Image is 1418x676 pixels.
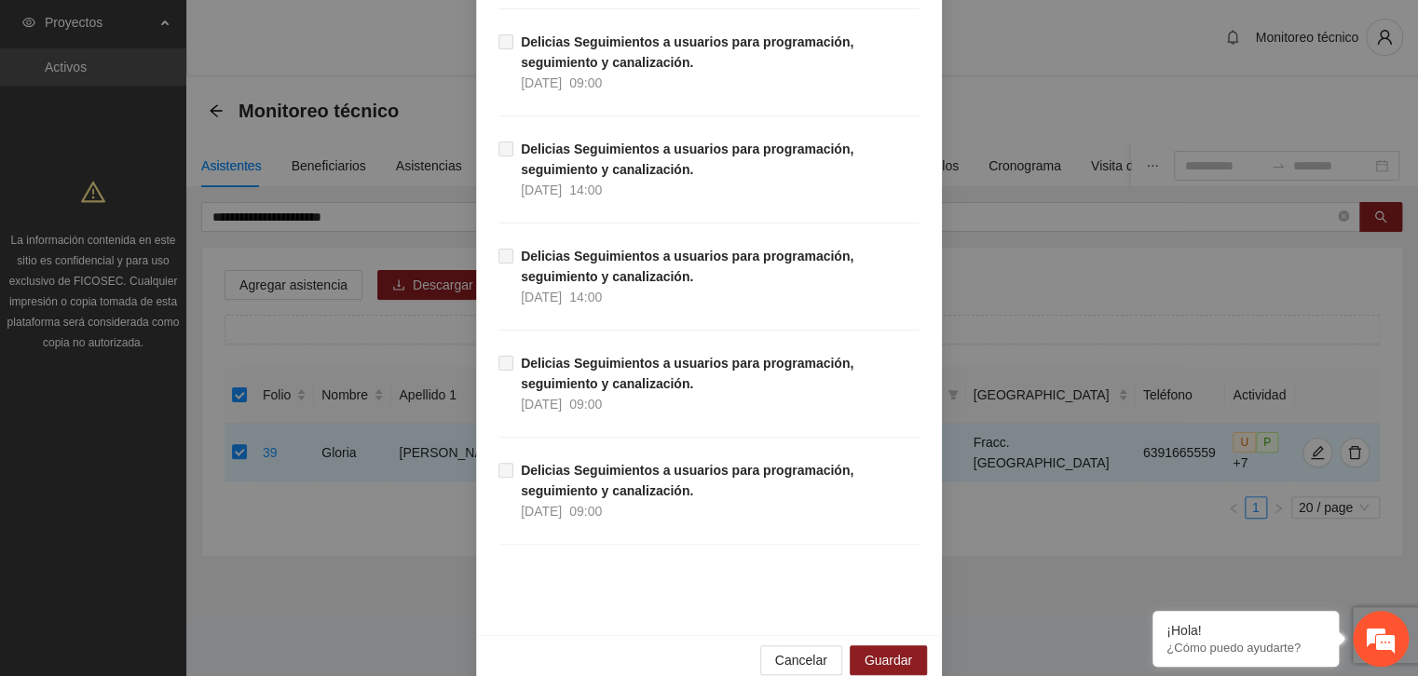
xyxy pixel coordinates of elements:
button: Cancelar [760,645,842,675]
p: ¿Cómo puedo ayudarte? [1166,641,1325,655]
span: 14:00 [569,290,602,304]
strong: Delicias Seguimientos a usuarios para programación, seguimiento y canalización. [521,356,853,391]
span: 14:00 [569,183,602,197]
span: 09:00 [569,397,602,412]
span: [DATE] [521,75,562,90]
div: ¡Hola! [1166,623,1325,638]
div: Chatee con nosotros ahora [97,95,313,119]
span: 09:00 [569,75,602,90]
strong: Delicias Seguimientos a usuarios para programación, seguimiento y canalización. [521,34,853,70]
strong: Delicias Seguimientos a usuarios para programación, seguimiento y canalización. [521,249,853,284]
strong: Delicias Seguimientos a usuarios para programación, seguimiento y canalización. [521,463,853,498]
button: Guardar [850,645,927,675]
textarea: Escriba su mensaje y pulse “Intro” [9,466,355,531]
span: Cancelar [775,650,827,670]
span: [DATE] [521,290,562,304]
span: Guardar [865,650,912,670]
span: [DATE] [521,397,562,412]
span: [DATE] [521,504,562,519]
strong: Delicias Seguimientos a usuarios para programación, seguimiento y canalización. [521,142,853,177]
div: Minimizar ventana de chat en vivo [306,9,350,54]
span: 09:00 [569,504,602,519]
span: Estamos en línea. [108,227,257,415]
span: [DATE] [521,183,562,197]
